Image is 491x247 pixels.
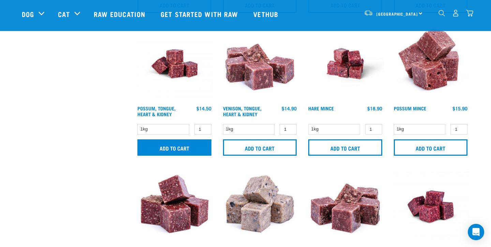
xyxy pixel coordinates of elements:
[223,139,297,156] input: Add to cart
[364,10,373,16] img: van-moving.png
[308,139,382,156] input: Add to cart
[280,124,297,135] input: 1
[392,168,470,245] img: Wallaby Mince 1675
[22,9,34,19] a: Dog
[136,168,213,245] img: Whole Minced Rabbit Cubes 01
[223,107,262,115] a: Venison, Tongue, Heart & Kidney
[468,224,484,240] div: Open Intercom Messenger
[194,124,211,135] input: 1
[154,0,247,28] a: Get started with Raw
[367,106,382,111] div: $18.90
[137,107,176,115] a: Possum, Tongue, Heart & Kidney
[137,139,211,156] input: Add to cart
[394,139,468,156] input: Add to cart
[58,9,70,19] a: Cat
[221,168,299,245] img: 1141 Salmon Mince 01
[221,25,299,103] img: Pile Of Cubed Venison Tongue Mix For Pets
[466,10,473,17] img: home-icon@2x.png
[136,25,213,103] img: Possum Tongue Heart Kidney 1682
[282,106,297,111] div: $14.90
[307,168,384,245] img: Pile Of Cubed Wild Venison Mince For Pets
[196,106,211,111] div: $14.50
[376,13,418,15] span: [GEOGRAPHIC_DATA]
[87,0,154,28] a: Raw Education
[394,107,426,109] a: Possum Mince
[247,0,287,28] a: Vethub
[450,124,467,135] input: 1
[307,25,384,103] img: Raw Essentials Hare Mince Raw Bites For Cats & Dogs
[392,25,470,103] img: 1102 Possum Mince 01
[452,106,467,111] div: $15.90
[365,124,382,135] input: 1
[438,10,445,16] img: home-icon-1@2x.png
[452,10,459,17] img: user.png
[308,107,334,109] a: Hare Mince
